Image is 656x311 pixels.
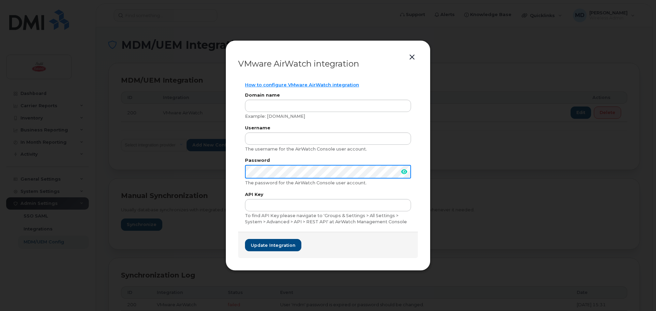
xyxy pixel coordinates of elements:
[245,239,301,251] button: Update integration
[245,213,411,225] div: To find API Key please navigate to 'Groups & Settings > All Settings > System > Advanced > API > ...
[251,242,296,249] span: Update integration
[245,113,411,119] div: Example: [DOMAIN_NAME]
[245,193,411,197] label: API Key
[245,158,411,163] label: Password
[245,93,411,98] label: Domain name
[245,180,411,186] div: The password for the AirWatch Console user account.
[245,146,411,152] div: The username for the AirWatch Console user account.
[238,60,418,68] div: VMware AirWatch integration
[245,82,359,87] a: How to configure VMware AirWatch integration
[245,126,411,130] label: Username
